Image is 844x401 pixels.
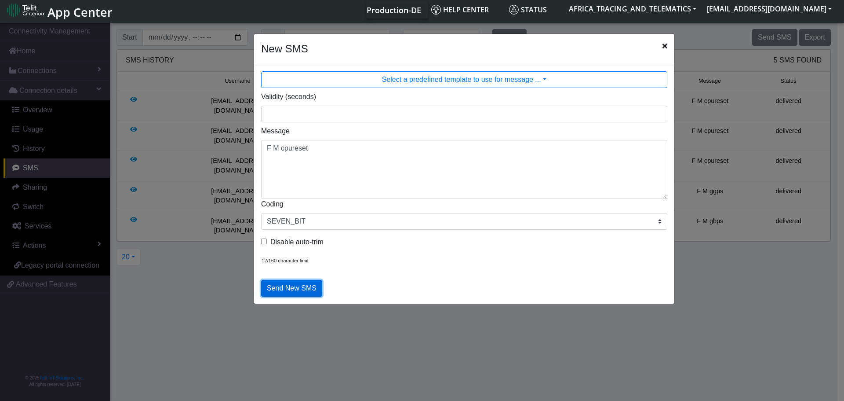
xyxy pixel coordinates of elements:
img: status.svg [509,5,519,15]
label: Disable auto-trim [270,237,324,247]
span: Status [509,5,547,15]
img: knowledge.svg [431,5,441,15]
button: AFRICA_TRACING_AND_TELEMATICS [564,1,702,17]
span: 12/160 character limit [262,258,309,263]
span: App Center [47,4,113,20]
span: Help center [431,5,489,15]
span: Production-DE [367,5,421,15]
span: Close [662,41,667,52]
img: logo-telit-cinterion-gw-new.png [7,3,44,17]
label: Validity (seconds) [261,92,316,102]
label: Coding [261,199,284,210]
h4: New SMS [261,41,308,57]
label: Message [261,126,290,136]
button: Send New SMS [261,280,322,297]
a: Your current platform instance [366,1,421,18]
button: [EMAIL_ADDRESS][DOMAIN_NAME] [702,1,837,17]
button: Select a predefined template to use for message ... [261,71,667,88]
